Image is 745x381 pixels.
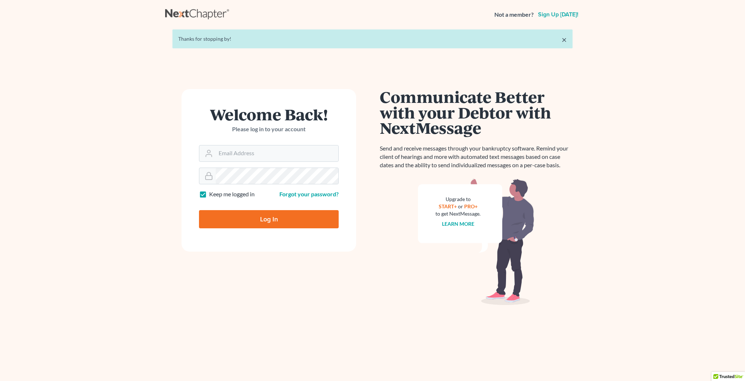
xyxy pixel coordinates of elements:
[279,190,339,197] a: Forgot your password?
[442,221,474,227] a: Learn more
[435,210,481,217] div: to get NextMessage.
[537,12,580,17] a: Sign up [DATE]!
[380,89,573,136] h1: Communicate Better with your Debtor with NextMessage
[435,196,481,203] div: Upgrade to
[199,107,339,122] h1: Welcome Back!
[494,11,534,19] strong: Not a member?
[216,145,338,161] input: Email Address
[418,178,534,305] img: nextmessage_bg-59042aed3d76b12b5cd301f8e5b87938c9018125f34e5fa2b7a6b67550977c72.svg
[458,203,463,209] span: or
[380,144,573,169] p: Send and receive messages through your bankruptcy software. Remind your client of hearings and mo...
[562,35,567,44] a: ×
[439,203,457,209] a: START+
[178,35,567,43] div: Thanks for stopping by!
[199,125,339,133] p: Please log in to your account
[209,190,255,198] label: Keep me logged in
[464,203,478,209] a: PRO+
[199,210,339,228] input: Log In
